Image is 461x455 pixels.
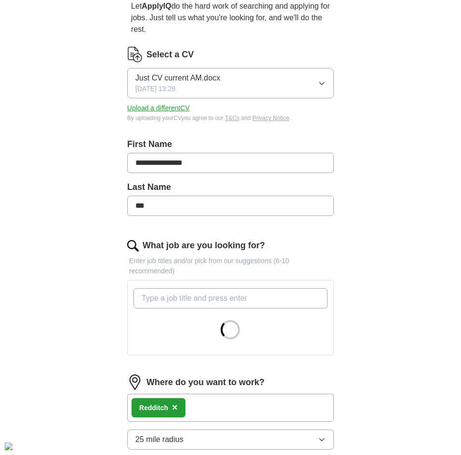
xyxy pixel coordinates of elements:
img: search.png [127,240,139,252]
div: Cookie consent button [5,442,13,450]
label: What job are you looking for? [143,239,265,252]
p: Enter job titles and/or pick from our suggestions (6-10 recommended) [127,256,334,276]
label: Select a CV [146,48,194,61]
a: T&Cs [225,115,239,121]
span: Just CV current AM.docx [135,72,220,84]
label: First Name [127,138,334,151]
strong: ApplyIQ [142,2,171,10]
img: Cookie%20settings [5,442,13,450]
a: Privacy Notice [252,115,290,121]
img: location.png [127,375,143,390]
img: CV Icon [127,47,143,62]
div: By uploading your CV you agree to our and . [127,114,334,122]
span: 25 mile radius [135,434,184,445]
div: Redditch [139,403,168,413]
button: 25 mile radius [127,429,334,450]
label: Last Name [127,181,334,194]
button: × [172,401,178,415]
label: Where do you want to work? [146,376,264,389]
span: [DATE] 13:29 [135,84,175,94]
button: Just CV current AM.docx[DATE] 13:29 [127,68,334,98]
input: Type a job title and press enter [133,288,328,308]
button: Upload a differentCV [127,103,190,113]
span: × [172,402,178,413]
